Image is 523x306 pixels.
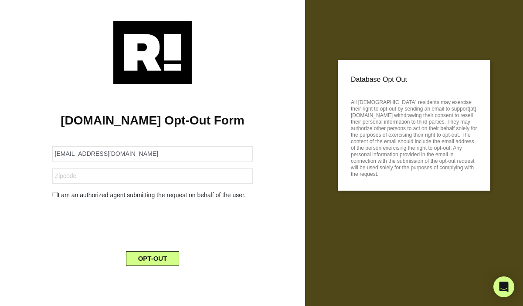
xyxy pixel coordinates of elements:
[13,113,292,128] h1: [DOMAIN_NAME] Opt-Out Form
[86,207,219,241] iframe: reCAPTCHA
[113,21,192,84] img: Retention.com
[351,97,477,178] p: All [DEMOGRAPHIC_DATA] residents may exercise their right to opt-out by sending an email to suppo...
[52,168,253,184] input: Zipcode
[493,276,514,297] div: Open Intercom Messenger
[126,251,180,266] button: OPT-OUT
[46,191,260,200] div: I am an authorized agent submitting the request on behalf of the user.
[351,73,477,86] p: Database Opt Out
[52,146,253,161] input: Email Address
